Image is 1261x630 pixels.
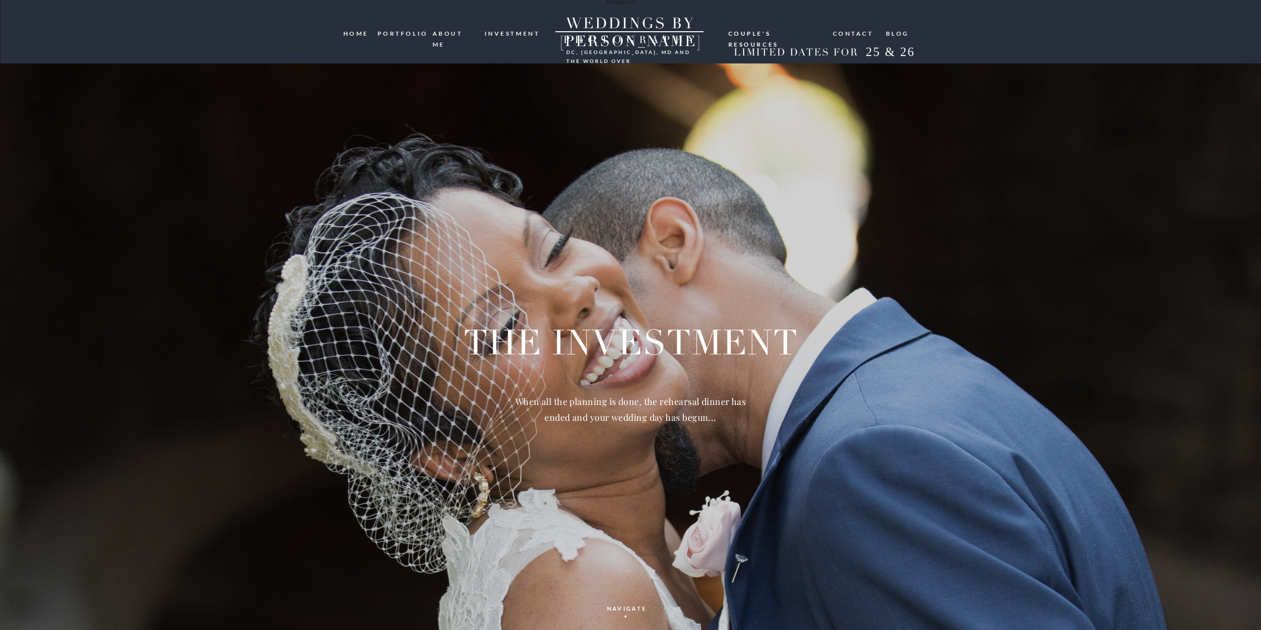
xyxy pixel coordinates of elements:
a: investment [485,28,541,38]
a: HOME [343,28,371,38]
a: navigate [597,603,658,616]
h2: When all the planning is done, the rehearsal dinner has ended and your wedding day has begun... [510,394,752,436]
a: WEDDINGS BY [PERSON_NAME] [540,15,721,32]
a: ABOUT ME [433,28,478,38]
h2: 25 & 26 [858,45,923,62]
a: portfolio [378,28,425,38]
a: blog [886,28,910,38]
h1: THE investment [449,323,813,365]
h2: LIMITED DATES FOR [730,47,862,59]
h3: DC, [GEOGRAPHIC_DATA], md and the world over [566,48,693,56]
a: Couple's resources [728,28,823,36]
a: Contact [833,28,875,38]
